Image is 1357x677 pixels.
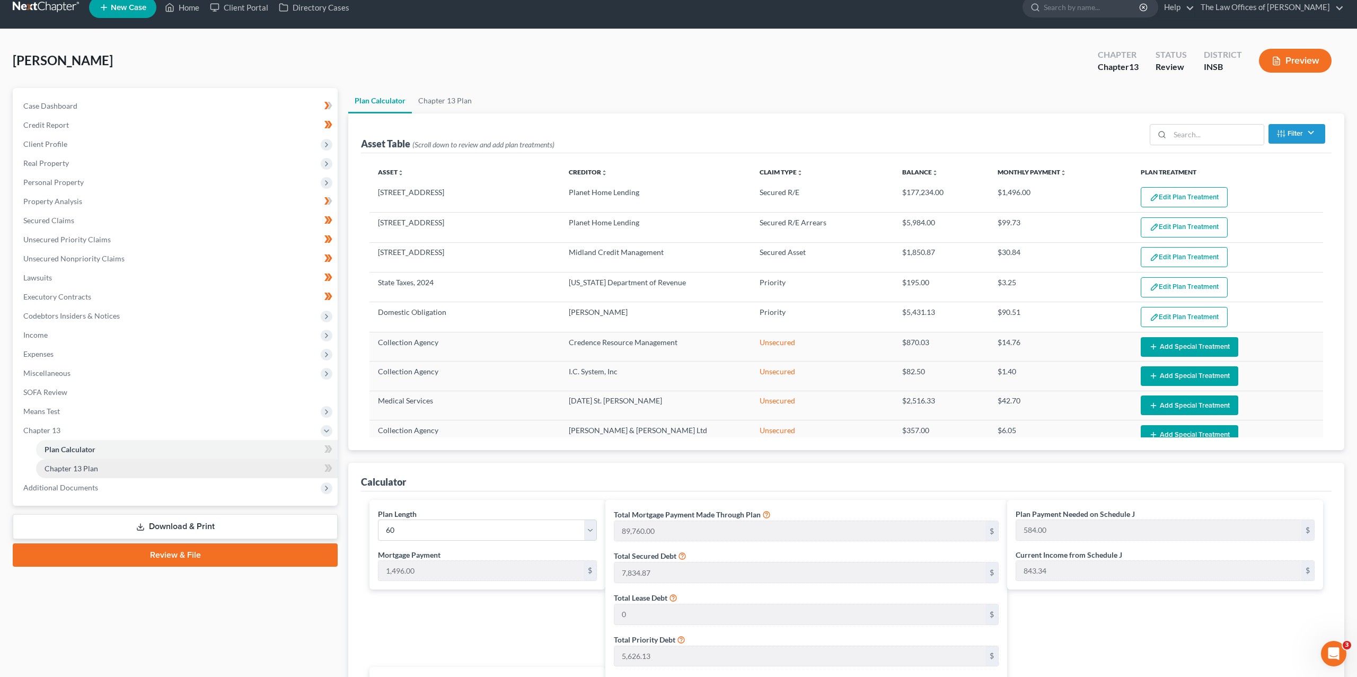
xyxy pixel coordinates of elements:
i: unfold_more [932,170,938,176]
span: Means Test [23,407,60,416]
button: Edit Plan Treatment [1141,277,1228,297]
label: Mortgage Payment [378,549,440,560]
td: $1.40 [989,362,1132,391]
td: $5,984.00 [894,213,989,242]
iframe: Intercom live chat [1321,641,1346,666]
td: Secured Asset [751,242,894,272]
img: edit-pencil-c1479a1de80d8dea1e2430c2f745a3c6a07e9d7aa2eeffe225670001d78357a8.svg [1150,253,1159,262]
button: Edit Plan Treatment [1141,307,1228,327]
div: INSB [1204,61,1242,73]
td: [DATE] St. [PERSON_NAME] [560,391,751,420]
div: $ [985,604,998,625]
td: $82.50 [894,362,989,391]
a: Claim Typeunfold_more [760,168,803,176]
button: Edit Plan Treatment [1141,217,1228,238]
div: Status [1156,49,1187,61]
div: $ [1301,561,1314,581]
a: SOFA Review [15,383,338,402]
a: Case Dashboard [15,96,338,116]
a: Chapter 13 Plan [412,88,478,113]
input: Search... [1170,125,1264,145]
button: Add Special Treatment [1141,425,1238,445]
a: Plan Calculator [36,440,338,459]
td: $99.73 [989,213,1132,242]
span: [PERSON_NAME] [13,52,113,68]
label: Plan Payment Needed on Schedule J [1016,508,1135,520]
td: [PERSON_NAME] [560,302,751,332]
div: District [1204,49,1242,61]
input: 0.00 [378,561,584,581]
a: Assetunfold_more [378,168,404,176]
span: Chapter 13 [23,426,60,435]
td: $195.00 [894,272,989,302]
a: Monthly Paymentunfold_more [998,168,1067,176]
button: Edit Plan Treatment [1141,187,1228,207]
td: $1,850.87 [894,242,989,272]
input: 0.00 [614,604,985,625]
label: Total Mortgage Payment Made Through Plan [614,509,761,520]
td: $1,496.00 [989,183,1132,213]
td: Unsecured [751,391,894,420]
td: $6.05 [989,420,1132,450]
button: Filter [1268,124,1325,144]
span: Expenses [23,349,54,358]
td: Midland Credit Management [560,242,751,272]
td: Planet Home Lending [560,183,751,213]
td: Secured R/E [751,183,894,213]
td: $3.25 [989,272,1132,302]
span: Executory Contracts [23,292,91,301]
div: Asset Table [361,137,554,150]
a: Review & File [13,543,338,567]
div: Review [1156,61,1187,73]
a: Lawsuits [15,268,338,287]
td: Unsecured [751,420,894,450]
a: Creditorunfold_more [569,168,607,176]
th: Plan Treatment [1132,162,1323,183]
input: 0.00 [1016,520,1301,540]
span: Secured Claims [23,216,74,225]
img: edit-pencil-c1479a1de80d8dea1e2430c2f745a3c6a07e9d7aa2eeffe225670001d78357a8.svg [1150,313,1159,322]
div: $ [985,646,998,666]
div: Calculator [361,476,406,488]
td: Secured R/E Arrears [751,213,894,242]
td: $14.76 [989,332,1132,361]
td: [US_STATE] Department of Revenue [560,272,751,302]
img: edit-pencil-c1479a1de80d8dea1e2430c2f745a3c6a07e9d7aa2eeffe225670001d78357a8.svg [1150,193,1159,202]
td: Unsecured [751,362,894,391]
td: [STREET_ADDRESS] [369,213,560,242]
span: Real Property [23,159,69,168]
i: unfold_more [601,170,607,176]
a: Plan Calculator [348,88,412,113]
input: 0.00 [614,521,985,541]
i: unfold_more [797,170,803,176]
td: State Taxes, 2024 [369,272,560,302]
span: Unsecured Nonpriority Claims [23,254,125,263]
span: 13 [1129,61,1139,72]
td: Unsecured [751,332,894,361]
span: Credit Report [23,120,69,129]
span: Personal Property [23,178,84,187]
div: $ [1301,520,1314,540]
span: (Scroll down to review and add plan treatments) [412,140,554,149]
input: 0.00 [614,646,985,666]
td: Domestic Obligation [369,302,560,332]
td: Collection Agency [369,362,560,391]
span: SOFA Review [23,388,67,397]
td: $2,516.33 [894,391,989,420]
span: Plan Calculator [45,445,95,454]
a: Download & Print [13,514,338,539]
span: Income [23,330,48,339]
i: unfold_more [398,170,404,176]
td: $30.84 [989,242,1132,272]
img: edit-pencil-c1479a1de80d8dea1e2430c2f745a3c6a07e9d7aa2eeffe225670001d78357a8.svg [1150,223,1159,232]
div: $ [985,521,998,541]
td: $42.70 [989,391,1132,420]
span: 3 [1343,641,1351,649]
label: Current Income from Schedule J [1016,549,1122,560]
button: Edit Plan Treatment [1141,247,1228,267]
td: Collection Agency [369,420,560,450]
td: $177,234.00 [894,183,989,213]
span: Lawsuits [23,273,52,282]
span: Unsecured Priority Claims [23,235,111,244]
a: Chapter 13 Plan [36,459,338,478]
